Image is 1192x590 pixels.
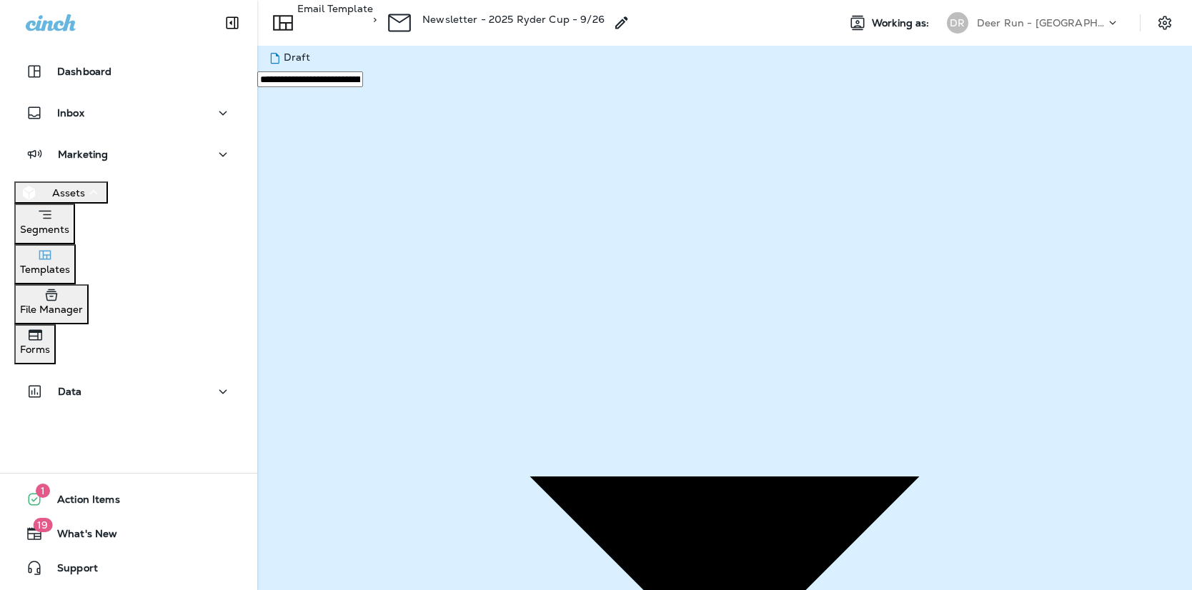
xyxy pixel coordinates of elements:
[36,484,50,498] span: 1
[43,528,117,545] span: What's New
[297,3,373,36] p: Email Template
[20,264,70,275] p: Templates
[266,51,1183,66] div: Draft
[212,9,252,37] button: Collapse Sidebar
[422,14,605,32] div: Newsletter - 2025 Ryder Cup - 9/26
[14,57,243,86] button: Dashboard
[14,554,243,582] button: Support
[1152,10,1178,36] button: Settings
[33,518,52,532] span: 19
[14,244,76,284] button: Templates
[14,485,243,514] button: 1Action Items
[872,17,933,29] span: Working as:
[14,284,89,324] button: File Manager
[14,519,243,548] button: 19What's New
[14,377,243,406] button: Data
[58,386,82,397] p: Data
[14,204,75,244] button: Segments
[14,181,108,204] button: Assets
[20,344,50,355] p: Forms
[57,107,84,119] p: Inbox
[57,66,111,77] p: Dashboard
[20,304,83,315] p: File Manager
[43,562,98,579] span: Support
[43,494,120,511] span: Action Items
[947,12,968,34] div: DR
[422,14,605,25] p: Newsletter - 2025 Ryder Cup - 9/26
[14,140,243,169] button: Marketing
[977,17,1106,29] p: Deer Run - [GEOGRAPHIC_DATA]
[14,324,56,364] button: Forms
[20,224,69,235] p: Segments
[14,99,243,127] button: Inbox
[58,149,108,160] p: Marketing
[52,187,85,199] p: Assets
[373,14,377,25] p: >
